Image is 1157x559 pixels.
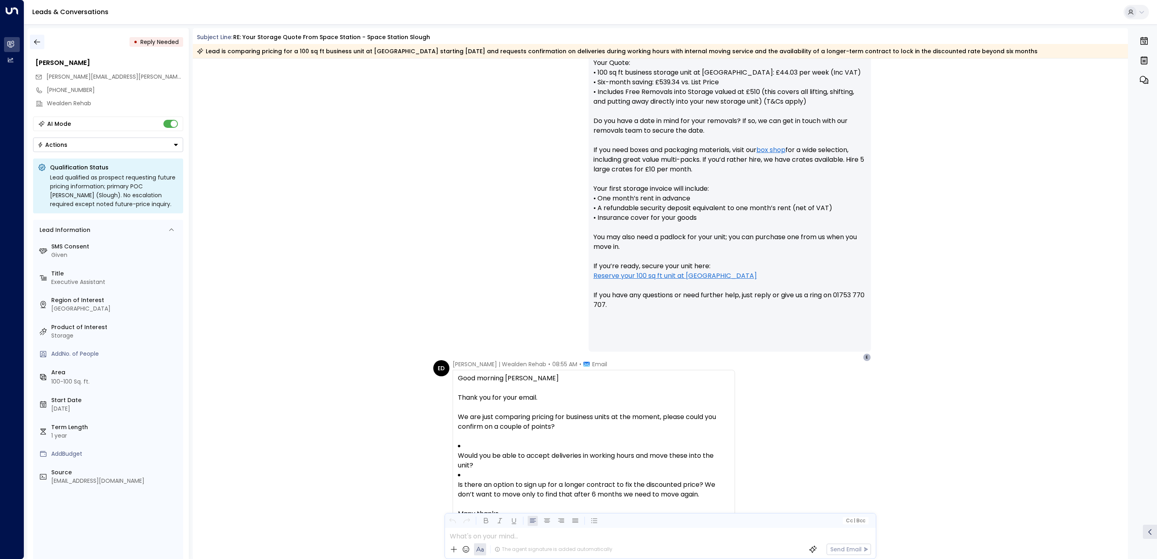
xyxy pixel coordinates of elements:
span: Is there an option to sign up for a longer contract to fix the discounted price? We don’t want to... [458,480,730,499]
span: Email [592,360,607,368]
span: Would you be able to accept deliveries in working hours and move these into the unit? [458,451,730,470]
div: The agent signature is added automatically [495,546,612,553]
label: Start Date [51,396,180,405]
button: Cc|Bcc [842,517,868,525]
div: Executive Assistant [51,278,180,286]
span: Reply Needed [140,38,179,46]
div: Actions [38,141,67,148]
div: [DATE] [51,405,180,413]
a: Reserve your 100 sq ft unit at [GEOGRAPHIC_DATA] [593,271,757,281]
div: Wealden Rehab [47,99,183,108]
span: Good morning [PERSON_NAME] [458,373,559,383]
button: Undo [447,516,457,526]
label: Title [51,269,180,278]
span: • [579,360,581,368]
div: [PERSON_NAME] [36,58,183,68]
label: Term Length [51,423,180,432]
label: Area [51,368,180,377]
label: Source [51,468,180,477]
div: • [134,35,138,49]
label: Product of Interest [51,323,180,332]
p: Qualification Status [50,163,178,171]
label: Region of Interest [51,296,180,305]
div: Lead is comparing pricing for a 100 sq ft business unit at [GEOGRAPHIC_DATA] starting [DATE] and ... [197,47,1038,55]
div: AI Mode [47,120,71,128]
div: AddNo. of People [51,350,180,358]
div: Storage [51,332,180,340]
span: Many thanks [458,509,499,519]
div: Button group with a nested menu [33,138,183,152]
div: Lead Information [37,226,90,234]
div: ED [433,360,449,376]
div: Lead qualified as prospect requesting future pricing information; primary POC [PERSON_NAME] (Slou... [50,173,178,209]
div: [GEOGRAPHIC_DATA] [51,305,180,313]
span: • [548,360,550,368]
div: AddBudget [51,450,180,458]
span: Thank you for your email. [458,393,537,403]
button: Redo [462,516,472,526]
button: Actions [33,138,183,152]
span: 08:55 AM [552,360,577,368]
div: [EMAIL_ADDRESS][DOMAIN_NAME] [51,477,180,485]
label: SMS Consent [51,242,180,251]
div: E [863,353,871,361]
span: Cc Bcc [846,518,865,524]
span: We are just comparing pricing for business units at the moment, please could you confirm on a cou... [458,412,730,432]
div: 100-100 Sq. ft. [51,378,90,386]
span: Subject Line: [197,33,232,41]
p: Hi [PERSON_NAME], Your Quote: • 100 sq ft business storage unit at [GEOGRAPHIC_DATA]: £44.03 per ... [593,39,866,319]
span: [PERSON_NAME][EMAIL_ADDRESS][PERSON_NAME][DOMAIN_NAME] [46,73,228,81]
span: esther.dowding@wealdenrehab.com [46,73,183,81]
span: [PERSON_NAME] | Wealden Rehab [453,360,546,368]
div: RE: Your storage quote from Space Station - Space Station Slough [233,33,430,42]
div: 1 year [51,432,180,440]
div: Given [51,251,180,259]
a: box shop [756,145,785,155]
span: | [854,518,855,524]
a: Leads & Conversations [32,7,109,17]
div: [PHONE_NUMBER] [47,86,183,94]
